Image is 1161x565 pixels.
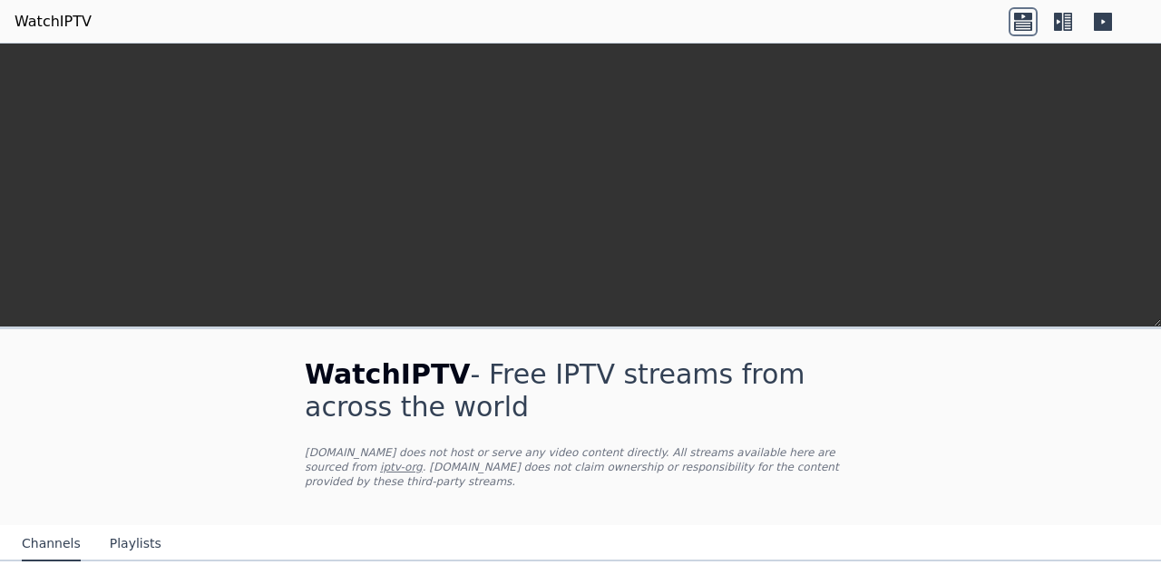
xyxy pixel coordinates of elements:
[305,445,856,489] p: [DOMAIN_NAME] does not host or serve any video content directly. All streams available here are s...
[22,527,81,561] button: Channels
[305,358,471,390] span: WatchIPTV
[15,11,92,33] a: WatchIPTV
[305,358,856,424] h1: - Free IPTV streams from across the world
[380,461,423,473] a: iptv-org
[110,527,161,561] button: Playlists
